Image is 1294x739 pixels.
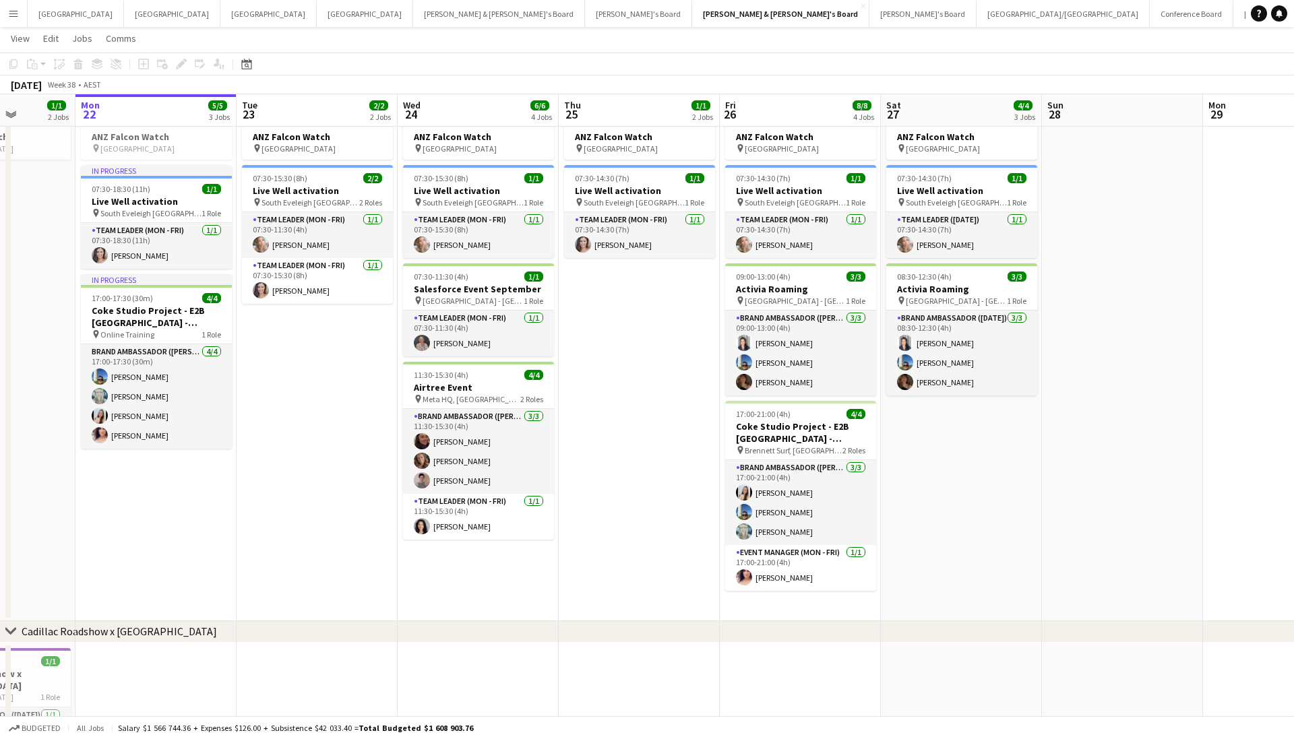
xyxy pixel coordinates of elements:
[100,30,142,47] a: Comms
[413,1,585,27] button: [PERSON_NAME] & [PERSON_NAME]'s Board
[84,79,101,90] div: AEST
[22,624,217,638] div: Cadillac Roadshow x [GEOGRAPHIC_DATA]
[5,30,35,47] a: View
[359,723,473,733] span: Total Budgeted $1 608 903.76
[44,79,78,90] span: Week 38
[869,1,977,27] button: [PERSON_NAME]'s Board
[67,30,98,47] a: Jobs
[220,1,317,27] button: [GEOGRAPHIC_DATA]
[28,1,124,27] button: [GEOGRAPHIC_DATA]
[118,723,473,733] div: Salary $1 566 744.36 + Expenses $126.00 + Subsistence $42 033.40 =
[72,32,92,44] span: Jobs
[7,721,63,736] button: Budgeted
[43,32,59,44] span: Edit
[11,78,42,92] div: [DATE]
[317,1,413,27] button: [GEOGRAPHIC_DATA]
[977,1,1150,27] button: [GEOGRAPHIC_DATA]/[GEOGRAPHIC_DATA]
[106,32,136,44] span: Comms
[11,32,30,44] span: View
[692,1,869,27] button: [PERSON_NAME] & [PERSON_NAME]'s Board
[1150,1,1233,27] button: Conference Board
[585,1,692,27] button: [PERSON_NAME]'s Board
[124,1,220,27] button: [GEOGRAPHIC_DATA]
[38,30,64,47] a: Edit
[74,723,106,733] span: All jobs
[22,724,61,733] span: Budgeted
